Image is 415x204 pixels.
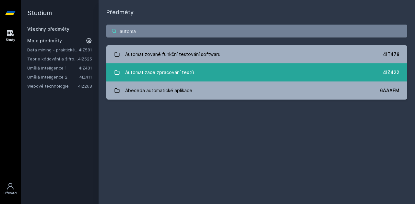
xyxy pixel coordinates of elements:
a: Teorie kódování a šifrování [27,56,78,62]
a: 4IZ581 [79,47,92,52]
a: Study [1,26,19,46]
a: 4IZ268 [78,83,92,89]
div: 6AAAFM [380,87,399,94]
a: 4IZ411 [79,74,92,80]
a: Data mining - praktické aplikace [27,47,79,53]
div: Study [6,38,15,42]
a: Umělá inteligence 1 [27,65,79,71]
div: 4IZ422 [383,69,399,76]
input: Název nebo ident předmětu… [106,25,407,38]
a: 4IZ525 [78,56,92,61]
div: Automatizace zpracování textů [125,66,194,79]
a: Umělá inteligence 2 [27,74,79,80]
a: 4IZ431 [79,65,92,70]
a: Automatizované funkční testování softwaru 4IT478 [106,45,407,63]
div: Abeceda automatické aplikace [125,84,192,97]
div: Uživatel [4,191,17,196]
a: Automatizace zpracování textů 4IZ422 [106,63,407,81]
a: Všechny předměty [27,26,69,32]
div: Automatizované funkční testování softwaru [125,48,220,61]
h1: Předměty [106,8,407,17]
a: Abeceda automatické aplikace 6AAAFM [106,81,407,100]
span: Moje předměty [27,38,62,44]
a: Webové technologie [27,83,78,89]
a: Uživatel [1,179,19,199]
div: 4IT478 [383,51,399,58]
